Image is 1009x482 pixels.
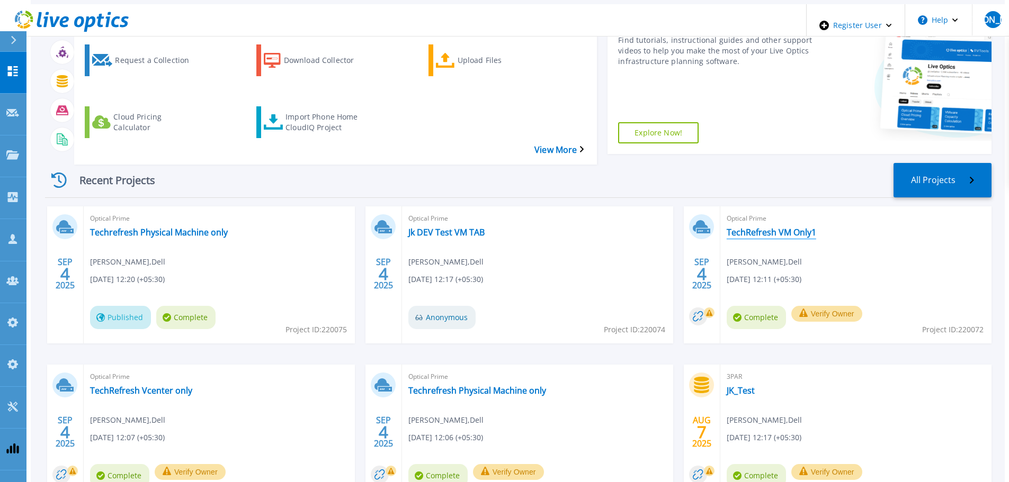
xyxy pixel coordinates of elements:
[90,306,151,329] span: Published
[379,428,388,436] span: 4
[156,306,216,329] span: Complete
[90,213,349,224] span: Optical Prime
[408,414,484,426] span: [PERSON_NAME] , Dell
[727,227,816,238] a: TechRefresh VM Only1
[727,306,786,329] span: Complete
[85,44,213,76] a: Request a Collection
[90,432,165,443] span: [DATE] 12:07 (+05:30)
[618,35,814,67] div: Find tutorials, instructional guides and other support videos to help you make the most of your L...
[791,464,862,480] button: Verify Owner
[727,385,755,396] a: JK_Test
[113,109,198,135] div: Cloud Pricing Calculator
[379,269,388,278] span: 4
[604,324,665,335] span: Project ID: 220074
[692,254,712,293] div: SEP 2025
[90,274,165,285] span: [DATE] 12:20 (+05:30)
[697,428,707,436] span: 7
[60,428,70,436] span: 4
[256,44,385,76] a: Download Collector
[727,256,802,268] span: [PERSON_NAME] , Dell
[458,47,542,74] div: Upload Files
[807,4,905,47] div: Register User
[428,44,557,76] a: Upload Files
[408,227,485,238] a: Jk DEV Test VM TAB
[60,269,70,278] span: 4
[408,385,546,396] a: Techrefresh Physical Machine only
[408,256,484,268] span: [PERSON_NAME] , Dell
[284,47,369,74] div: Download Collector
[791,306,862,322] button: Verify Owner
[373,413,394,451] div: SEP 2025
[618,122,699,143] a: Explore Now!
[55,254,75,293] div: SEP 2025
[55,413,75,451] div: SEP 2025
[727,274,801,285] span: [DATE] 12:11 (+05:30)
[90,256,165,268] span: [PERSON_NAME] , Dell
[894,163,992,197] a: All Projects
[727,414,802,426] span: [PERSON_NAME] , Dell
[90,371,349,383] span: Optical Prime
[285,109,370,135] div: Import Phone Home CloudIQ Project
[45,167,172,193] div: Recent Projects
[727,432,801,443] span: [DATE] 12:17 (+05:30)
[408,306,476,329] span: Anonymous
[115,47,200,74] div: Request a Collection
[473,464,544,480] button: Verify Owner
[408,213,667,224] span: Optical Prime
[534,145,584,155] a: View More
[408,274,483,285] span: [DATE] 12:17 (+05:30)
[90,385,192,396] a: TechRefresh Vcenter only
[922,324,984,335] span: Project ID: 220072
[90,227,228,238] a: Techrefresh Physical Machine only
[905,4,971,36] button: Help
[373,254,394,293] div: SEP 2025
[155,464,226,480] button: Verify Owner
[408,371,667,383] span: Optical Prime
[90,414,165,426] span: [PERSON_NAME] , Dell
[697,269,707,278] span: 4
[85,106,213,138] a: Cloud Pricing Calculator
[408,432,483,443] span: [DATE] 12:06 (+05:30)
[692,413,712,451] div: AUG 2025
[727,371,985,383] span: 3PAR
[285,324,347,335] span: Project ID: 220075
[727,213,985,224] span: Optical Prime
